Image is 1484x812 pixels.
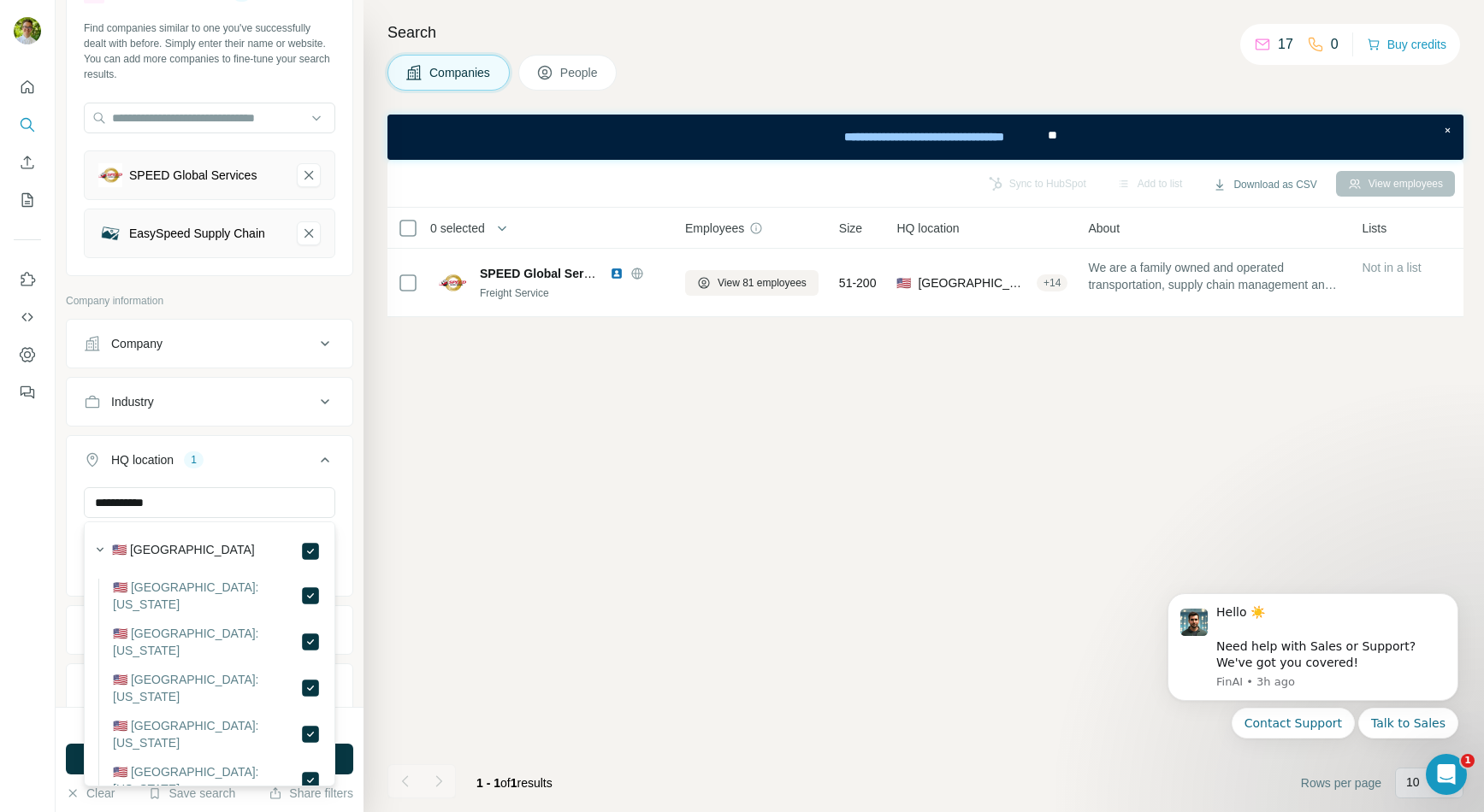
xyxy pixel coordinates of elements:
img: Logo of SPEED Global Services [439,269,466,297]
div: + 14 [1037,275,1067,291]
span: 🇺🇸 [896,274,911,291]
label: 🇺🇸 [GEOGRAPHIC_DATA]: [US_STATE] [113,717,300,751]
p: 17 [1278,34,1293,55]
label: 🇺🇸 [GEOGRAPHIC_DATA]: [US_STATE] [113,579,300,613]
button: My lists [14,185,41,215]
button: Employees (size) [67,668,352,709]
div: HQ location [111,451,174,468]
span: 1 - 1 [476,776,500,790]
span: Companies [429,64,492,81]
button: Search [14,109,41,140]
iframe: Banner [387,115,1463,160]
button: Dashboard [14,339,41,370]
button: Clear [66,785,115,802]
img: EasySpeed Supply Chain-logo [98,221,122,245]
span: Not in a list [1362,261,1421,274]
span: of [500,776,511,790]
div: Freight Service [480,285,665,301]
button: Quick start [14,72,41,103]
span: Employees [685,220,744,237]
span: Size [839,220,862,237]
label: 🇺🇸 [GEOGRAPHIC_DATA]: [US_STATE] [113,671,300,705]
label: 🇺🇸 [GEOGRAPHIC_DATA]: [US_STATE] [113,763,300,797]
span: People [560,64,600,81]
label: 🇺🇸 [GEOGRAPHIC_DATA]: [US_STATE] [113,625,300,659]
iframe: Intercom notifications message [1142,572,1484,803]
button: View 81 employees [685,270,819,296]
span: HQ location [896,220,959,237]
button: Use Surfe API [14,302,41,332]
button: EasySpeed Supply Chain-remove-button [297,221,321,245]
button: Use Surfe on LinkedIn [14,264,41,295]
div: EasySpeed Supply Chain [129,225,265,242]
button: Annual revenue ($)2 [67,609,352,650]
span: View 81 employees [718,275,807,291]
button: Industry [67,381,352,422]
label: 🇺🇸 [GEOGRAPHIC_DATA] [112,541,255,562]
button: Download as CSV [1201,172,1328,197]
button: Company [67,323,352,364]
span: 1 [1461,754,1475,768]
button: Share filters [269,785,353,802]
button: Buy credits [1367,32,1446,56]
button: Enrich CSV [14,147,41,178]
img: SPEED Global Services-logo [98,163,122,187]
iframe: Intercom live chat [1426,754,1467,795]
div: SPEED Global Services [129,167,257,184]
button: HQ location1 [67,439,352,487]
p: Company information [66,293,353,309]
button: SPEED Global Services-remove-button [297,163,321,187]
span: Lists [1362,220,1386,237]
span: results [476,776,553,790]
button: Feedback [14,377,41,408]
p: 0 [1331,34,1339,55]
button: Save search [148,785,235,802]
img: LinkedIn logo [610,267,624,280]
span: [GEOGRAPHIC_DATA], [US_STATE] [918,274,1030,291]
div: Industry [111,393,154,410]
div: Company [111,335,163,352]
button: Run search [66,744,353,774]
h4: Search [387,21,1463,44]
div: Find companies similar to one you've successfully dealt with before. Simply enter their name or w... [84,21,335,82]
span: 1 [511,776,517,790]
img: Avatar [14,17,41,44]
span: SPEED Global Services [480,267,613,280]
span: 51-200 [839,274,877,291]
span: 0 selected [430,220,485,237]
span: About [1088,220,1120,237]
div: 1 [184,452,204,468]
span: We are a family owned and operated transportation, supply chain management and logistics company,... [1088,259,1341,293]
